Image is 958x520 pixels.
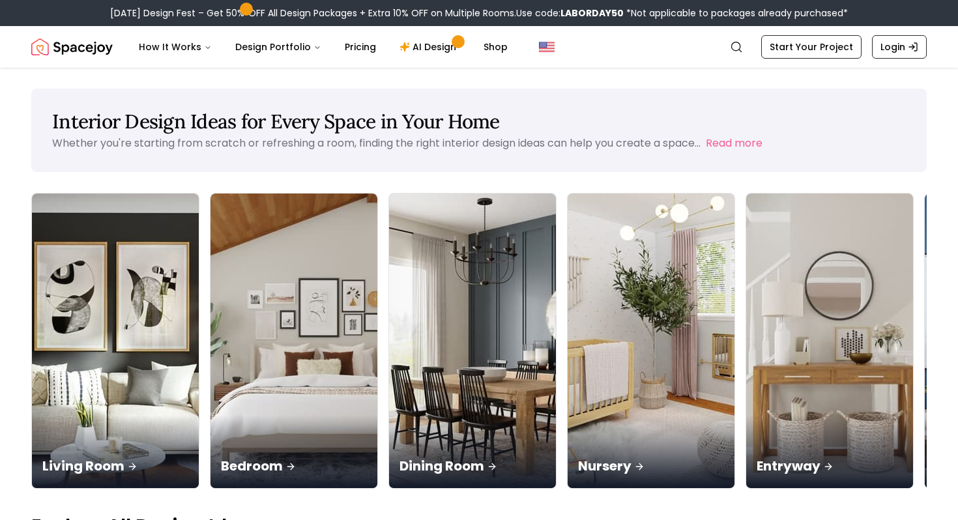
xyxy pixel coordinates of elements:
b: LABORDAY50 [560,7,624,20]
a: Start Your Project [761,35,862,59]
a: BedroomBedroom [210,193,378,489]
p: Living Room [42,457,188,475]
div: [DATE] Design Fest – Get 50% OFF All Design Packages + Extra 10% OFF on Multiple Rooms. [110,7,848,20]
img: Living Room [32,194,199,488]
img: Bedroom [210,194,377,488]
a: Shop [473,34,518,60]
a: Login [872,35,927,59]
button: How It Works [128,34,222,60]
a: Pricing [334,34,386,60]
img: Entryway [746,194,913,488]
p: Nursery [578,457,724,475]
span: *Not applicable to packages already purchased* [624,7,848,20]
a: EntrywayEntryway [746,193,914,489]
p: Bedroom [221,457,367,475]
span: Use code: [516,7,624,20]
img: United States [539,39,555,55]
h1: Interior Design Ideas for Every Space in Your Home [52,109,906,133]
nav: Main [128,34,518,60]
a: NurseryNursery [567,193,735,489]
p: Whether you're starting from scratch or refreshing a room, finding the right interior design idea... [52,136,701,151]
a: Living RoomLiving Room [31,193,199,489]
a: Dining RoomDining Room [388,193,557,489]
a: AI Design [389,34,471,60]
button: Design Portfolio [225,34,332,60]
img: Dining Room [389,194,556,488]
p: Entryway [757,457,903,475]
nav: Global [31,26,927,68]
p: Dining Room [399,457,545,475]
a: Spacejoy [31,34,113,60]
button: Read more [706,136,762,151]
img: Spacejoy Logo [31,34,113,60]
img: Nursery [568,194,734,488]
